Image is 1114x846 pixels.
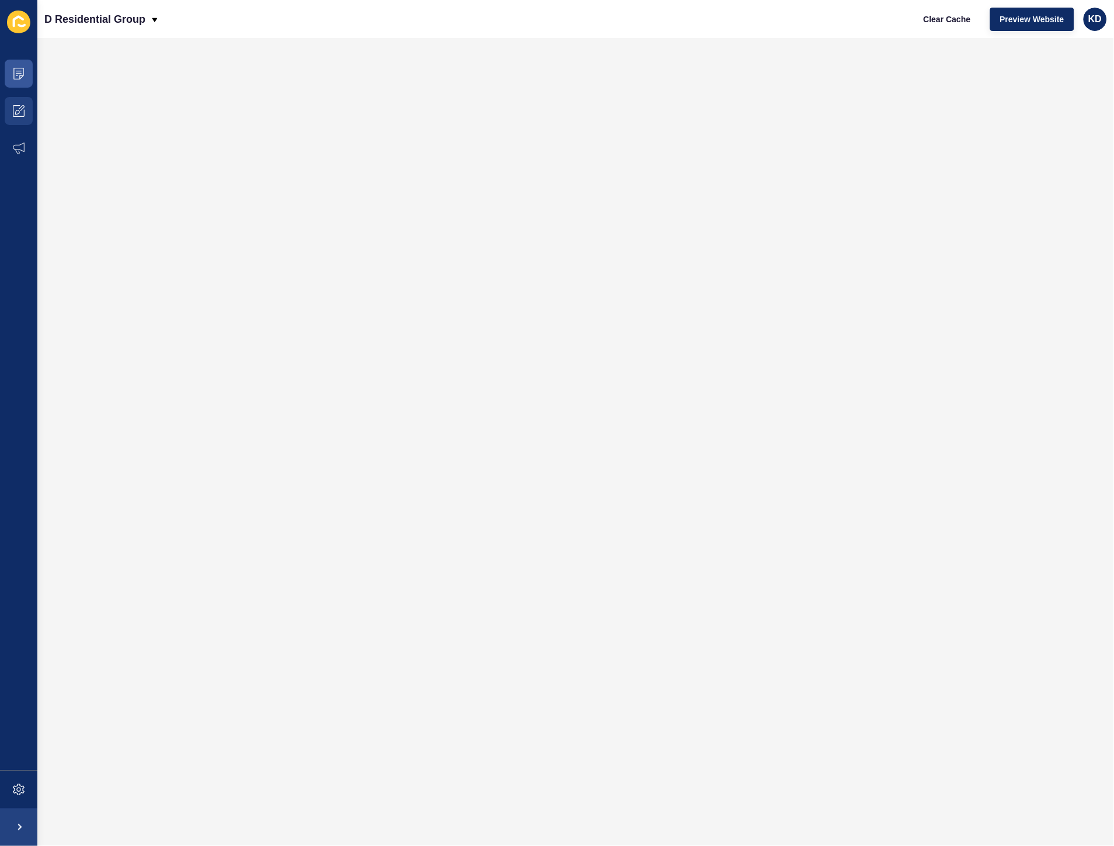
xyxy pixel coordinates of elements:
span: Preview Website [1000,13,1064,25]
p: D Residential Group [44,5,145,34]
button: Clear Cache [914,8,981,31]
button: Preview Website [990,8,1074,31]
span: Clear Cache [924,13,971,25]
span: KD [1088,13,1102,25]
